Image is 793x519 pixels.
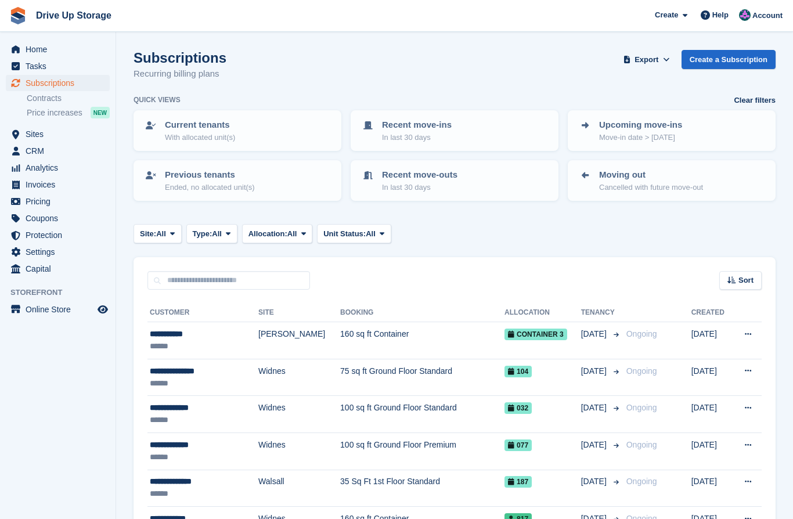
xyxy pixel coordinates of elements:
img: Andy [739,9,751,21]
a: menu [6,244,110,260]
th: Tenancy [581,304,622,322]
span: All [212,228,222,240]
th: Site [258,304,340,322]
span: Capital [26,261,95,277]
span: All [366,228,376,240]
span: [DATE] [581,365,609,377]
a: Drive Up Storage [31,6,116,25]
td: [DATE] [691,322,732,359]
a: Create a Subscription [682,50,776,69]
span: Settings [26,244,95,260]
a: Current tenants With allocated unit(s) [135,111,340,150]
td: Widnes [258,432,340,470]
td: 100 sq ft Ground Floor Premium [340,432,504,470]
span: Price increases [27,107,82,118]
td: [DATE] [691,470,732,507]
span: Subscriptions [26,75,95,91]
a: menu [6,58,110,74]
span: Ongoing [626,440,657,449]
span: Home [26,41,95,57]
td: 100 sq ft Ground Floor Standard [340,396,504,433]
span: Sites [26,126,95,142]
span: Coupons [26,210,95,226]
span: [DATE] [581,402,609,414]
p: In last 30 days [382,132,452,143]
p: With allocated unit(s) [165,132,235,143]
span: Online Store [26,301,95,318]
a: Contracts [27,93,110,104]
a: Preview store [96,302,110,316]
p: Recurring billing plans [134,67,226,81]
span: Site: [140,228,156,240]
span: Help [712,9,729,21]
a: menu [6,193,110,210]
span: CRM [26,143,95,159]
span: [DATE] [581,328,609,340]
th: Customer [147,304,258,322]
span: Ongoing [626,329,657,338]
td: 35 Sq Ft 1st Floor Standard [340,470,504,507]
span: 032 [504,402,532,414]
p: Current tenants [165,118,235,132]
span: Allocation: [248,228,287,240]
a: menu [6,143,110,159]
span: Ongoing [626,366,657,376]
span: Invoices [26,176,95,193]
td: [DATE] [691,396,732,433]
td: 160 sq ft Container [340,322,504,359]
a: menu [6,176,110,193]
span: 077 [504,439,532,451]
span: Unit Status: [323,228,366,240]
th: Allocation [504,304,581,322]
button: Allocation: All [242,224,313,243]
span: Analytics [26,160,95,176]
button: Export [621,50,672,69]
span: [DATE] [581,439,609,451]
a: menu [6,210,110,226]
div: NEW [91,107,110,118]
span: Pricing [26,193,95,210]
button: Type: All [186,224,237,243]
span: Container 3 [504,329,567,340]
span: Protection [26,227,95,243]
td: [DATE] [691,359,732,396]
span: Sort [738,275,754,286]
span: Export [635,54,658,66]
p: Ended, no allocated unit(s) [165,182,255,193]
span: All [156,228,166,240]
p: Previous tenants [165,168,255,182]
span: 104 [504,366,532,377]
p: Upcoming move-ins [599,118,682,132]
th: Booking [340,304,504,322]
td: Widnes [258,359,340,396]
td: [DATE] [691,432,732,470]
p: Recent move-ins [382,118,452,132]
a: menu [6,301,110,318]
span: Create [655,9,678,21]
td: [PERSON_NAME] [258,322,340,359]
a: Recent move-ins In last 30 days [352,111,557,150]
a: menu [6,227,110,243]
td: 75 sq ft Ground Floor Standard [340,359,504,396]
a: menu [6,41,110,57]
p: In last 30 days [382,182,457,193]
td: Widnes [258,396,340,433]
p: Cancelled with future move-out [599,182,703,193]
th: Created [691,304,732,322]
h1: Subscriptions [134,50,226,66]
p: Move-in date > [DATE] [599,132,682,143]
span: 187 [504,476,532,488]
p: Recent move-outs [382,168,457,182]
button: Site: All [134,224,182,243]
a: menu [6,75,110,91]
p: Moving out [599,168,703,182]
a: Clear filters [734,95,776,106]
button: Unit Status: All [317,224,391,243]
span: All [287,228,297,240]
span: Account [752,10,783,21]
a: Previous tenants Ended, no allocated unit(s) [135,161,340,200]
a: menu [6,126,110,142]
span: Ongoing [626,403,657,412]
span: Type: [193,228,212,240]
span: [DATE] [581,475,609,488]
